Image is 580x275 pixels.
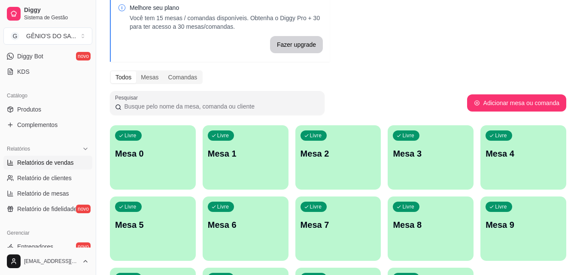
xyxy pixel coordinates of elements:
p: Livre [402,132,414,139]
a: Relatório de fidelidadenovo [3,202,92,216]
p: Livre [495,132,507,139]
button: LivreMesa 1 [203,125,288,190]
span: Produtos [17,105,41,114]
span: Relatório de mesas [17,189,69,198]
span: Entregadores [17,242,53,251]
button: Select a team [3,27,92,45]
p: Livre [310,132,322,139]
a: Diggy Botnovo [3,49,92,63]
div: GÊNIO'S DO SA ... [26,32,76,40]
span: Complementos [17,121,58,129]
div: Gerenciar [3,226,92,240]
button: LivreMesa 9 [480,196,566,261]
button: LivreMesa 4 [480,125,566,190]
button: LivreMesa 2 [295,125,381,190]
button: LivreMesa 6 [203,196,288,261]
div: Catálogo [3,89,92,103]
a: Entregadoresnovo [3,240,92,254]
label: Pesquisar [115,94,141,101]
p: Mesa 9 [486,219,561,231]
p: Livre [125,132,137,139]
div: Mesas [136,71,163,83]
p: Mesa 8 [393,219,468,231]
p: Livre [310,203,322,210]
span: KDS [17,67,30,76]
button: Adicionar mesa ou comanda [467,94,566,112]
div: Todos [111,71,136,83]
p: Mesa 4 [486,148,561,160]
span: Relatórios de vendas [17,158,74,167]
p: Mesa 2 [301,148,376,160]
a: KDS [3,65,92,79]
span: Relatório de clientes [17,174,72,182]
span: G [11,32,19,40]
a: Relatório de clientes [3,171,92,185]
span: Diggy Bot [17,52,43,60]
input: Pesquisar [121,102,319,111]
span: Relatórios [7,145,30,152]
a: DiggySistema de Gestão [3,3,92,24]
p: Melhore seu plano [130,3,323,12]
p: Mesa 6 [208,219,283,231]
p: Livre [125,203,137,210]
p: Mesa 7 [301,219,376,231]
p: Mesa 1 [208,148,283,160]
span: Diggy [24,6,89,14]
button: Fazer upgrade [270,36,323,53]
button: LivreMesa 8 [388,196,474,261]
span: [EMAIL_ADDRESS][DOMAIN_NAME] [24,258,79,265]
a: Produtos [3,103,92,116]
a: Relatórios de vendas [3,156,92,169]
p: Livre [217,132,229,139]
span: Sistema de Gestão [24,14,89,21]
p: Mesa 3 [393,148,468,160]
p: Livre [495,203,507,210]
a: Relatório de mesas [3,187,92,200]
p: Mesa 5 [115,219,191,231]
button: LivreMesa 0 [110,125,196,190]
a: Complementos [3,118,92,132]
p: Mesa 0 [115,148,191,160]
button: LivreMesa 7 [295,196,381,261]
span: Relatório de fidelidade [17,205,77,213]
div: Comandas [164,71,202,83]
button: [EMAIL_ADDRESS][DOMAIN_NAME] [3,251,92,272]
p: Livre [217,203,229,210]
p: Livre [402,203,414,210]
button: LivreMesa 3 [388,125,474,190]
button: LivreMesa 5 [110,196,196,261]
p: Você tem 15 mesas / comandas disponíveis. Obtenha o Diggy Pro + 30 para ter acesso a 30 mesas/com... [130,14,323,31]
